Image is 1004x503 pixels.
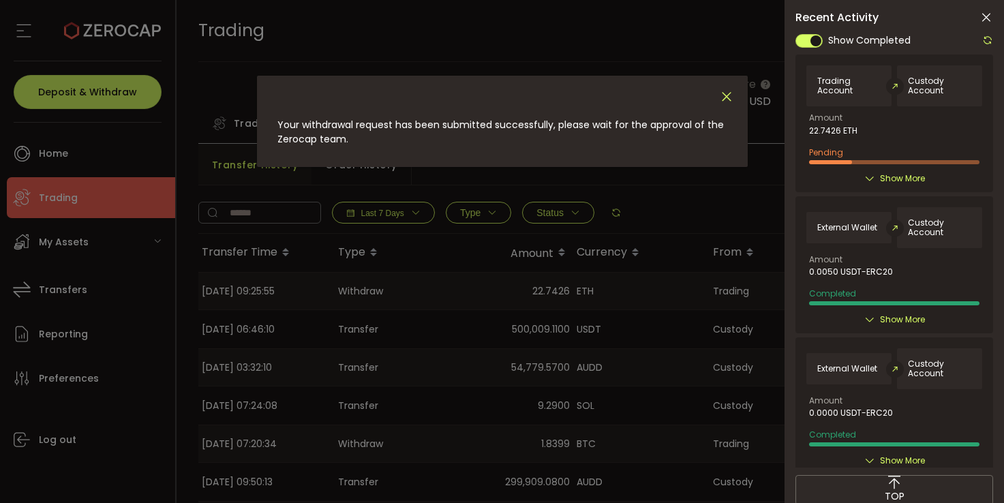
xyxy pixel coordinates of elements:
button: Close [719,89,734,105]
span: External Wallet [817,223,877,232]
span: Completed [809,429,856,440]
span: 0.0050 USDT-ERC20 [809,267,893,277]
span: Trading Account [817,76,881,95]
span: 0.0000 USDT-ERC20 [809,408,893,418]
span: Show More [880,454,925,468]
span: Show More [880,172,925,185]
span: Amount [809,397,842,405]
span: Amount [809,114,842,122]
iframe: Chat Widget [936,438,1004,503]
span: Custody Account [908,218,971,237]
span: Show More [880,313,925,326]
span: Your withdrawal request has been submitted successfully, please wait for the approval of the Zero... [277,118,724,146]
div: dialog [257,76,748,167]
span: Show Completed [828,33,911,48]
span: Amount [809,256,842,264]
span: 22.7426 ETH [809,126,857,136]
span: Recent Activity [795,12,879,23]
span: Completed [809,288,856,299]
span: Custody Account [908,76,971,95]
span: Custody Account [908,359,971,378]
span: Pending [809,147,843,158]
span: External Wallet [817,364,877,374]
